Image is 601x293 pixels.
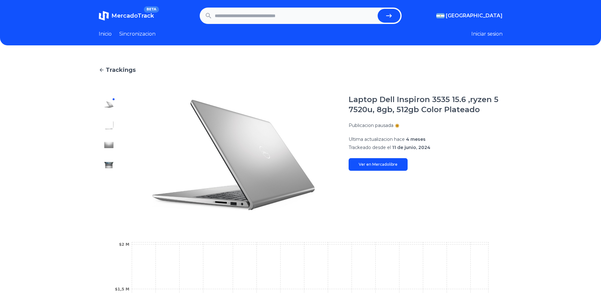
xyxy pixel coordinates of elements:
img: Laptop Dell Inspiron 3535 15.6 ,ryzen 5 7520u, 8gb, 512gb Color Plateado [104,200,114,210]
span: 4 meses [406,136,426,142]
span: 11 de junio, 2024 [392,145,430,150]
h1: Laptop Dell Inspiron 3535 15.6 ,ryzen 5 7520u, 8gb, 512gb Color Plateado [349,95,503,115]
a: Sincronizacion [119,30,156,38]
span: Ultima actualizacion hace [349,136,405,142]
img: Laptop Dell Inspiron 3535 15.6 ,ryzen 5 7520u, 8gb, 512gb Color Plateado [104,100,114,110]
tspan: $1,5 M [115,287,129,291]
button: [GEOGRAPHIC_DATA] [436,12,503,20]
a: Inicio [99,30,112,38]
a: MercadoTrackBETA [99,11,154,21]
a: Ver en Mercadolibre [349,158,408,171]
span: BETA [144,6,159,13]
img: Argentina [436,13,445,18]
span: Trackeado desde el [349,145,391,150]
button: Iniciar sesion [471,30,503,38]
img: Laptop Dell Inspiron 3535 15.6 ,ryzen 5 7520u, 8gb, 512gb Color Plateado [104,180,114,190]
img: Laptop Dell Inspiron 3535 15.6 ,ryzen 5 7520u, 8gb, 512gb Color Plateado [132,95,336,215]
img: Laptop Dell Inspiron 3535 15.6 ,ryzen 5 7520u, 8gb, 512gb Color Plateado [104,140,114,150]
img: Laptop Dell Inspiron 3535 15.6 ,ryzen 5 7520u, 8gb, 512gb Color Plateado [104,160,114,170]
p: Publicacion pausada [349,122,393,129]
span: MercadoTrack [111,12,154,19]
img: MercadoTrack [99,11,109,21]
a: Trackings [99,66,503,74]
span: [GEOGRAPHIC_DATA] [446,12,503,20]
tspan: $2 M [119,242,129,247]
img: Laptop Dell Inspiron 3535 15.6 ,ryzen 5 7520u, 8gb, 512gb Color Plateado [104,120,114,130]
span: Trackings [106,66,136,74]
